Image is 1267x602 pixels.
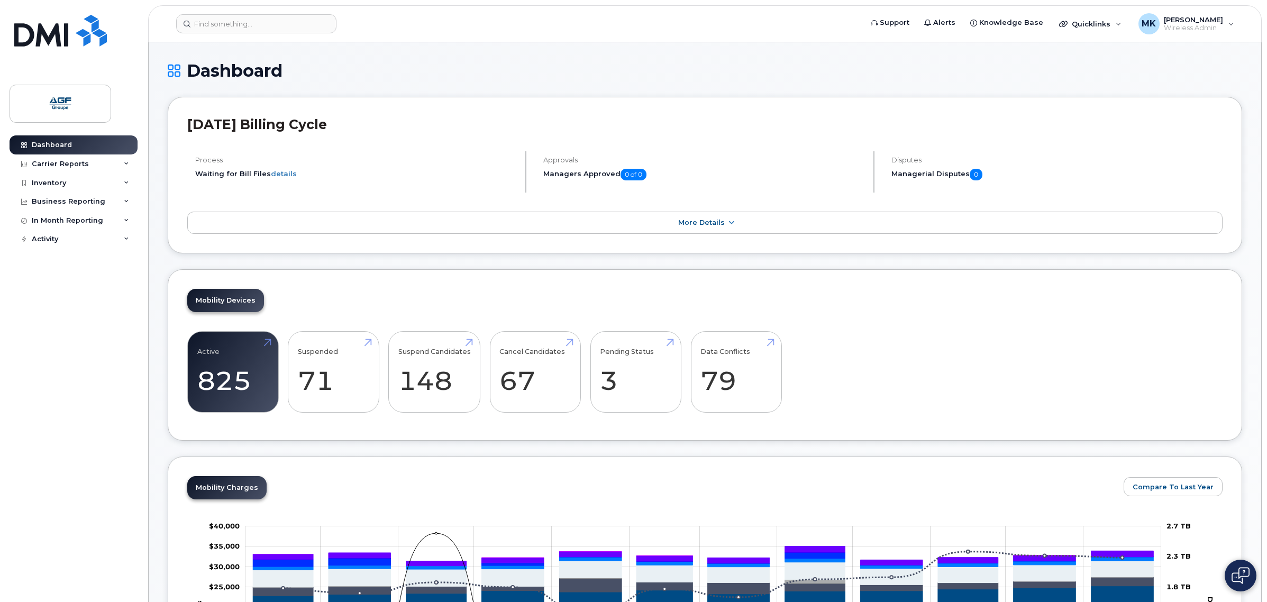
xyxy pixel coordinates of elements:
[187,289,264,312] a: Mobility Devices
[197,337,269,407] a: Active 825
[700,337,772,407] a: Data Conflicts 79
[1166,582,1191,591] tspan: 1.8 TB
[253,577,1154,596] g: Roaming
[1166,522,1191,530] tspan: 2.7 TB
[253,546,1154,565] g: QST
[891,156,1223,164] h4: Disputes
[891,169,1223,180] h5: Managerial Disputes
[298,337,369,407] a: Suspended 71
[398,337,471,407] a: Suspend Candidates 148
[543,169,864,180] h5: Managers Approved
[209,562,240,570] g: $0
[600,337,671,407] a: Pending Status 3
[209,542,240,550] tspan: $35,000
[209,522,240,530] tspan: $40,000
[209,562,240,570] tspan: $30,000
[499,337,571,407] a: Cancel Candidates 67
[187,116,1223,132] h2: [DATE] Billing Cycle
[1232,567,1250,584] img: Open chat
[621,169,646,180] span: 0 of 0
[970,169,982,180] span: 0
[187,476,267,499] a: Mobility Charges
[1133,482,1214,492] span: Compare To Last Year
[678,218,725,226] span: More Details
[195,169,516,179] li: Waiting for Bill Files
[209,582,240,591] tspan: $25,000
[543,156,864,164] h4: Approvals
[209,582,240,591] g: $0
[168,61,1242,80] h1: Dashboard
[195,156,516,164] h4: Process
[253,557,1154,570] g: GST
[253,561,1154,587] g: Features
[1166,552,1191,560] tspan: 2.3 TB
[271,169,297,178] a: details
[209,522,240,530] g: $0
[1124,477,1223,496] button: Compare To Last Year
[209,542,240,550] g: $0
